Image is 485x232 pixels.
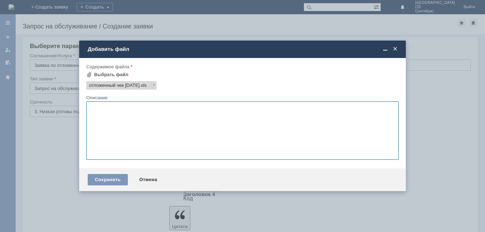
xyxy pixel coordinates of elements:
div: Добавить файл [88,46,399,52]
span: Свернуть (Ctrl + M) [382,46,389,52]
div: Содержимое файла [86,64,397,69]
div: Добрый вечер! В программе есть отложенные чеки, просьба удалить. [GEOGRAPHIC_DATA]. [3,3,104,20]
span: отложенный чек 13.10.2025.xls [89,83,140,88]
div: Описание [86,95,397,100]
span: Закрыть [392,46,399,52]
div: Выбрать файл [94,72,129,78]
span: отложенный чек 13.10.2025.xls [140,83,147,88]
